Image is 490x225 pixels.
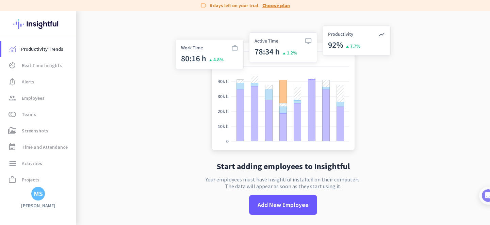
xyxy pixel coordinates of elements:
[1,139,76,155] a: event_noteTime and Attendance
[249,195,317,215] button: Add New Employee
[8,176,16,184] i: work_outline
[8,110,16,118] i: toll
[8,61,16,69] i: av_timer
[1,106,76,123] a: tollTeams
[200,2,207,9] i: label
[8,127,16,135] i: perm_media
[13,11,63,37] img: Insightful logo
[22,159,42,167] span: Activities
[1,57,76,74] a: av_timerReal-Time Insights
[1,123,76,139] a: perm_mediaScreenshots
[1,41,76,57] a: menu-itemProductivity Trends
[22,176,39,184] span: Projects
[22,110,36,118] span: Teams
[1,155,76,172] a: storageActivities
[22,94,45,102] span: Employees
[8,143,16,151] i: event_note
[8,159,16,167] i: storage
[22,61,62,69] span: Real-Time Insights
[8,78,16,86] i: notification_important
[22,127,48,135] span: Screenshots
[217,162,350,171] h2: Start adding employees to Insightful
[1,90,76,106] a: groupEmployees
[8,94,16,102] i: group
[170,21,396,157] img: no-search-results
[262,2,290,9] a: Choose plan
[1,172,76,188] a: work_outlineProjects
[206,176,361,190] p: Your employees must have Insightful installed on their computers. The data will appear as soon as...
[21,45,63,53] span: Productivity Trends
[22,78,34,86] span: Alerts
[22,143,68,151] span: Time and Attendance
[34,190,43,197] div: MS
[1,74,76,90] a: notification_importantAlerts
[258,200,309,209] span: Add New Employee
[10,46,16,52] img: menu-item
